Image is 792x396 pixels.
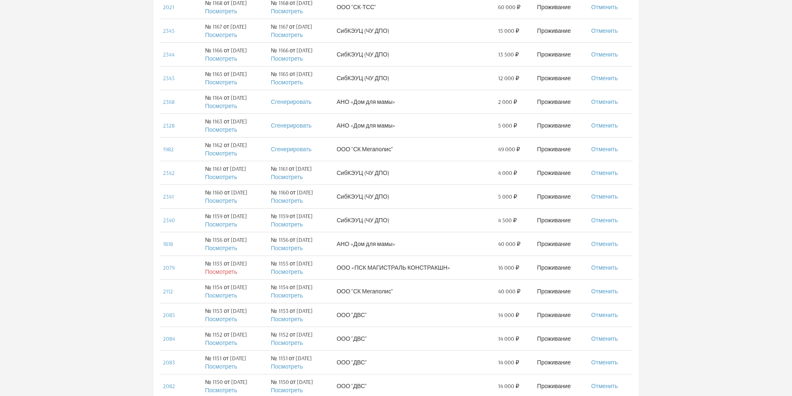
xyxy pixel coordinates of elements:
span: 4 500 ₽ [498,216,517,224]
a: Посмотреть [205,150,237,157]
td: Проживание [534,232,588,256]
a: Посмотреть [205,386,237,394]
td: № 1156 от [DATE] [202,232,267,256]
span: 12 000 ₽ [498,74,519,82]
a: Посмотреть [271,173,303,181]
a: 2368 [163,98,175,106]
td: № 1156 от [DATE] [267,232,333,256]
a: Отменить [591,335,618,342]
a: Посмотреть [205,102,237,110]
a: Посмотреть [205,244,237,252]
a: 2079 [163,264,175,271]
td: ООО "ДВС" [333,303,495,327]
a: Посмотреть [271,315,303,323]
a: Посмотреть [205,292,237,299]
td: Проживание [534,350,588,374]
td: Проживание [534,19,588,42]
a: Посмотреть [205,197,237,204]
td: № 1151 от [DATE] [202,350,267,374]
td: ООО "ДВС" [333,350,495,374]
a: 1818 [163,240,173,248]
a: 2112 [163,288,173,295]
span: 14 000 ₽ [498,358,519,366]
a: Отменить [591,240,618,248]
td: Проживание [534,90,588,113]
a: Отменить [591,193,618,200]
td: Проживание [534,66,588,90]
td: № 1160 от [DATE] [267,184,333,208]
span: 40 000 ₽ [498,287,521,295]
a: Сгенерировать [271,122,311,129]
a: Посмотреть [271,197,303,204]
a: 2342 [163,169,175,177]
a: 2343 [163,74,175,82]
span: 49 000 ₽ [498,145,520,153]
a: Посмотреть [271,386,303,394]
td: СибКЭУЦ (ЧУ ДПО) [333,184,495,208]
a: Отменить [591,74,618,82]
a: Отменить [591,311,618,319]
a: Отменить [591,359,618,366]
span: 15 000 ₽ [498,27,519,35]
td: № 1159 от [DATE] [267,208,333,232]
td: ООО "ДВС" [333,327,495,350]
td: № 1165 от [DATE] [267,66,333,90]
td: Проживание [534,137,588,161]
td: № 1154 от [DATE] [267,279,333,303]
span: 14 000 ₽ [498,382,519,390]
a: 2344 [163,51,175,58]
a: Отменить [591,382,618,390]
a: 2340 [163,216,175,224]
a: Отменить [591,98,618,106]
td: СибКЭУЦ (ЧУ ДПО) [333,42,495,66]
span: 5 000 ₽ [498,192,517,201]
td: № 1155 от [DATE] [267,256,333,279]
td: № 1154 от [DATE] [202,279,267,303]
a: Отменить [591,27,618,34]
td: № 1166 от [DATE] [202,42,267,66]
a: Посмотреть [271,7,303,15]
td: Проживание [534,256,588,279]
td: ООО "СК Мегаполис" [333,137,495,161]
a: Посмотреть [205,7,237,15]
a: Посмотреть [271,221,303,228]
span: 4 000 ₽ [498,169,517,177]
a: 2082 [163,382,175,390]
a: Посмотреть [205,31,237,39]
a: Посмотреть [271,244,303,252]
a: 2084 [163,335,175,342]
a: Посмотреть [271,55,303,62]
td: Проживание [534,279,588,303]
td: СибКЭУЦ (ЧУ ДПО) [333,66,495,90]
td: Проживание [534,327,588,350]
td: № 1166 от [DATE] [267,42,333,66]
td: АНО «Дом для мамы» [333,90,495,113]
a: 2328 [163,122,175,129]
a: Отменить [591,288,618,295]
td: Проживание [534,208,588,232]
td: ООО «ПСК МАГИСТРАЛЬ КОНСТРАКШН» [333,256,495,279]
td: СибКЭУЦ (ЧУ ДПО) [333,208,495,232]
span: 60 000 ₽ [498,3,521,11]
a: Посмотреть [205,268,237,275]
td: № 1159 от [DATE] [202,208,267,232]
a: Посмотреть [205,126,237,133]
a: Посмотреть [271,31,303,39]
td: № 1153 от [DATE] [202,303,267,327]
td: АНО «Дом для мамы» [333,113,495,137]
td: № 1167 от [DATE] [267,19,333,42]
span: 5 000 ₽ [498,121,517,130]
a: Сгенерировать [271,98,311,106]
td: № 1162 от [DATE] [202,137,267,161]
td: № 1153 от [DATE] [267,303,333,327]
a: Посмотреть [271,339,303,347]
span: 2 000 ₽ [498,98,517,106]
td: Проживание [534,184,588,208]
td: Проживание [534,113,588,137]
a: 1982 [163,145,174,153]
a: Отменить [591,264,618,271]
td: № 1160 от [DATE] [202,184,267,208]
span: 13 500 ₽ [498,50,519,59]
a: Посмотреть [205,221,237,228]
td: ООО "СК Мегаполис" [333,279,495,303]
